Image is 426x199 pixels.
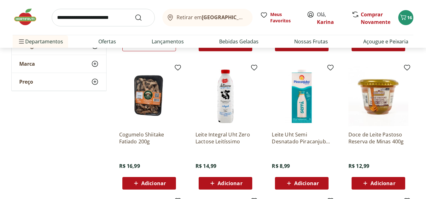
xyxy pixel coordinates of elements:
[294,181,319,186] span: Adicionar
[141,181,166,186] span: Adicionar
[361,11,390,25] a: Comprar Novamente
[177,14,246,20] span: Retirar em
[398,10,413,25] button: Carrinho
[371,181,395,186] span: Adicionar
[52,9,155,26] input: search
[162,9,253,26] button: Retirar em[GEOGRAPHIC_DATA]/[GEOGRAPHIC_DATA]
[122,177,176,190] button: Adicionar
[275,177,329,190] button: Adicionar
[119,163,140,169] span: R$ 16,99
[119,66,179,126] img: Cogumelo Shiitake Fatiado 200g
[18,34,25,49] button: Menu
[218,181,242,186] span: Adicionar
[294,38,328,45] a: Nossas Frutas
[119,131,179,145] a: Cogumelo Shiitake Fatiado 200g
[348,66,408,126] img: Doce de Leite Pastoso Reserva de Minas 400g
[195,163,216,169] span: R$ 14,99
[152,38,184,45] a: Lançamentos
[270,11,299,24] span: Meus Favoritos
[348,131,408,145] a: Doce de Leite Pastoso Reserva de Minas 400g
[13,8,44,26] img: Hortifruti
[260,11,299,24] a: Meus Favoritos
[12,73,106,91] button: Preço
[272,66,332,126] img: Leite Uht Semi Desnatado Piracanjuba 1L
[135,14,150,21] button: Submit Search
[202,14,308,21] b: [GEOGRAPHIC_DATA]/[GEOGRAPHIC_DATA]
[272,163,290,169] span: R$ 8,99
[272,131,332,145] a: Leite Uht Semi Desnatado Piracanjuba 1L
[195,66,255,126] img: Leite Integral Uht Zero Lactose Leitíssimo
[19,79,33,85] span: Preço
[348,163,369,169] span: R$ 12,99
[12,55,106,73] button: Marca
[219,38,259,45] a: Bebidas Geladas
[352,177,405,190] button: Adicionar
[317,19,334,25] a: Karina
[363,38,408,45] a: Açougue e Peixaria
[195,131,255,145] a: Leite Integral Uht Zero Lactose Leitíssimo
[199,177,252,190] button: Adicionar
[317,11,345,26] span: Olá,
[19,61,35,67] span: Marca
[407,14,412,20] span: 16
[18,34,63,49] span: Departamentos
[98,38,116,45] a: Ofertas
